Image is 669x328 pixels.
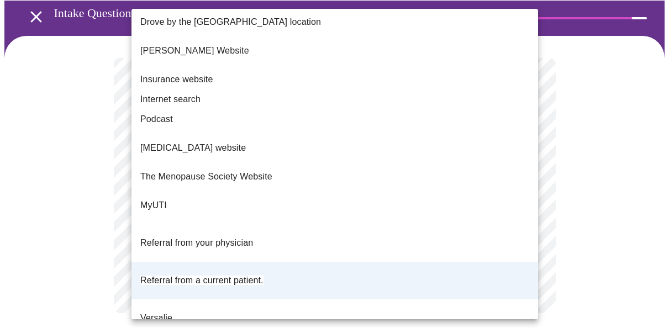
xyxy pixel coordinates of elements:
[140,93,201,106] span: Internet search
[140,276,264,285] span: Referral from a current patient.
[140,238,253,247] span: Referral from your physician
[140,141,246,155] p: [MEDICAL_DATA] website
[140,311,172,325] p: Versalie
[140,113,173,126] span: Podcast
[140,15,321,29] span: Drove by the [GEOGRAPHIC_DATA] location
[140,44,249,57] p: [PERSON_NAME] Website
[140,170,272,183] span: The Menopause Society Website
[140,199,167,212] p: MyUTI
[140,73,213,86] span: Insurance website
